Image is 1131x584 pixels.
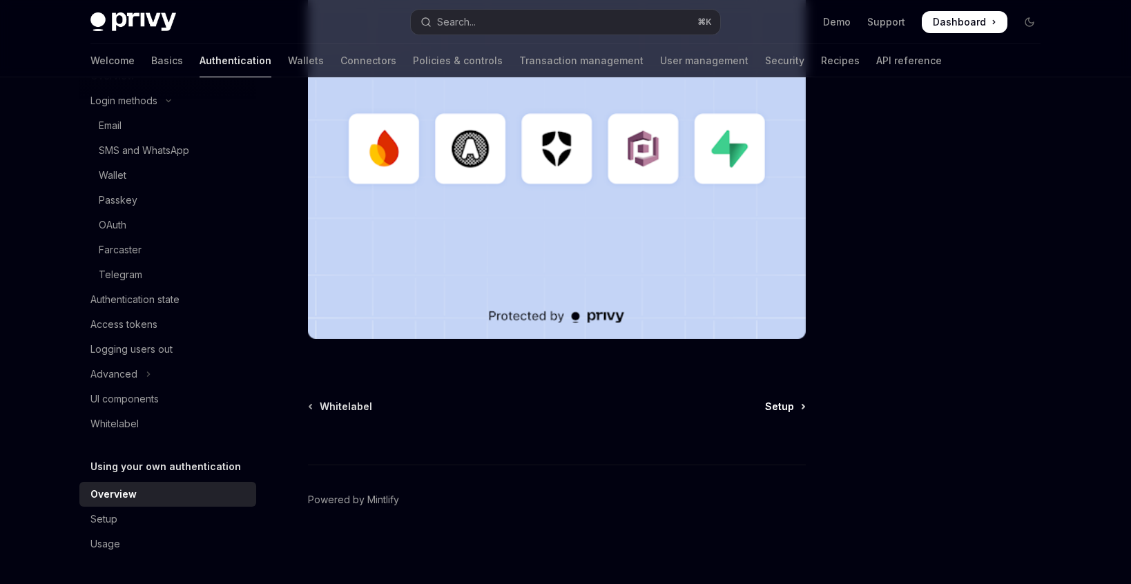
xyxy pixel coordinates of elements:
a: Security [765,44,804,77]
div: Access tokens [90,316,157,333]
a: Authentication state [79,287,256,312]
div: Email [99,117,122,134]
a: Access tokens [79,312,256,337]
a: Passkey [79,188,256,213]
a: Recipes [821,44,860,77]
a: API reference [876,44,942,77]
div: UI components [90,391,159,407]
a: Welcome [90,44,135,77]
a: UI components [79,387,256,411]
a: Setup [765,400,804,413]
div: Advanced [90,366,137,382]
a: Policies & controls [413,44,503,77]
a: Overview [79,482,256,507]
div: Authentication state [90,291,180,308]
span: Whitelabel [320,400,372,413]
a: Wallet [79,163,256,188]
div: OAuth [99,217,126,233]
a: Basics [151,44,183,77]
a: Telegram [79,262,256,287]
span: Dashboard [933,15,986,29]
button: Open search [411,10,720,35]
div: Telegram [99,266,142,283]
span: Setup [765,400,794,413]
div: Logging users out [90,341,173,358]
a: Connectors [340,44,396,77]
button: Toggle dark mode [1018,11,1041,33]
span: ⌘ K [697,17,712,28]
div: Wallet [99,167,126,184]
div: Passkey [99,192,137,208]
a: Whitelabel [309,400,372,413]
img: dark logo [90,12,176,32]
button: Toggle Advanced section [79,362,256,387]
a: Usage [79,532,256,556]
a: OAuth [79,213,256,237]
button: Toggle Login methods section [79,88,256,113]
a: Demo [823,15,851,29]
a: Authentication [200,44,271,77]
a: Powered by Mintlify [308,493,399,507]
a: Wallets [288,44,324,77]
a: SMS and WhatsApp [79,138,256,163]
a: Transaction management [519,44,644,77]
div: Overview [90,486,137,503]
a: Support [867,15,905,29]
div: SMS and WhatsApp [99,142,189,159]
a: Whitelabel [79,411,256,436]
h5: Using your own authentication [90,458,241,475]
div: Login methods [90,93,157,109]
a: Email [79,113,256,138]
a: User management [660,44,748,77]
a: Farcaster [79,237,256,262]
div: Search... [437,14,476,30]
a: Dashboard [922,11,1007,33]
div: Whitelabel [90,416,139,432]
div: Farcaster [99,242,142,258]
div: Usage [90,536,120,552]
a: Setup [79,507,256,532]
a: Logging users out [79,337,256,362]
div: Setup [90,511,117,527]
